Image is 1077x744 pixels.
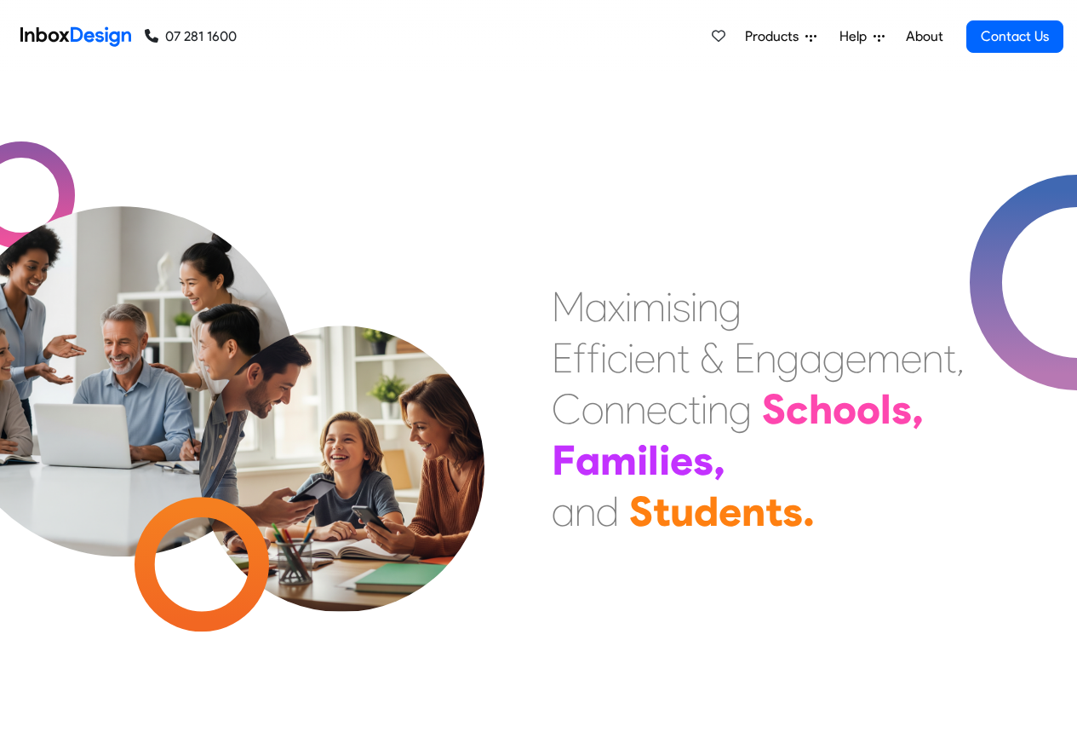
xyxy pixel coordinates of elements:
div: t [765,486,782,537]
div: i [600,332,607,384]
div: x [608,281,625,332]
span: Help [839,26,874,47]
div: E [734,332,755,384]
div: i [625,281,632,332]
a: Help [833,20,891,54]
div: d [694,486,719,537]
div: a [799,332,822,384]
a: 07 281 1600 [145,26,237,47]
div: M [552,281,585,332]
div: e [646,384,667,435]
div: , [956,332,965,384]
div: u [670,486,694,537]
div: a [585,281,608,332]
div: n [742,486,765,537]
a: Contact Us [966,20,1063,53]
div: i [701,384,707,435]
div: a [552,486,575,537]
div: g [719,281,742,332]
div: n [604,384,625,435]
div: c [786,384,809,435]
div: s [891,384,912,435]
div: d [596,486,619,537]
div: f [587,332,600,384]
div: i [637,435,648,486]
a: Products [738,20,823,54]
div: t [688,384,701,435]
div: S [762,384,786,435]
div: n [707,384,729,435]
div: t [653,486,670,537]
div: F [552,435,576,486]
div: n [625,384,646,435]
div: g [822,332,845,384]
div: l [880,384,891,435]
div: n [656,332,677,384]
div: n [922,332,943,384]
div: e [719,486,742,537]
div: g [776,332,799,384]
div: o [581,384,604,435]
div: C [552,384,581,435]
div: c [667,384,688,435]
div: n [575,486,596,537]
div: s [693,435,713,486]
div: . [803,486,815,537]
div: S [629,486,653,537]
div: i [690,281,697,332]
span: Products [745,26,805,47]
div: , [912,384,924,435]
div: i [666,281,673,332]
div: c [607,332,627,384]
div: e [670,435,693,486]
div: s [673,281,690,332]
div: o [856,384,880,435]
div: & [700,332,724,384]
img: parents_with_child.png [163,255,520,612]
div: l [648,435,659,486]
div: m [867,332,901,384]
div: o [833,384,856,435]
div: m [632,281,666,332]
div: a [576,435,600,486]
div: i [627,332,634,384]
div: n [755,332,776,384]
div: E [552,332,573,384]
div: s [782,486,803,537]
div: g [729,384,752,435]
div: f [573,332,587,384]
div: t [677,332,690,384]
div: h [809,384,833,435]
div: i [659,435,670,486]
div: m [600,435,637,486]
div: e [634,332,656,384]
div: t [943,332,956,384]
div: , [713,435,725,486]
div: n [697,281,719,332]
div: Maximising Efficient & Engagement, Connecting Schools, Families, and Students. [552,281,965,537]
a: About [901,20,948,54]
div: e [901,332,922,384]
div: e [845,332,867,384]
